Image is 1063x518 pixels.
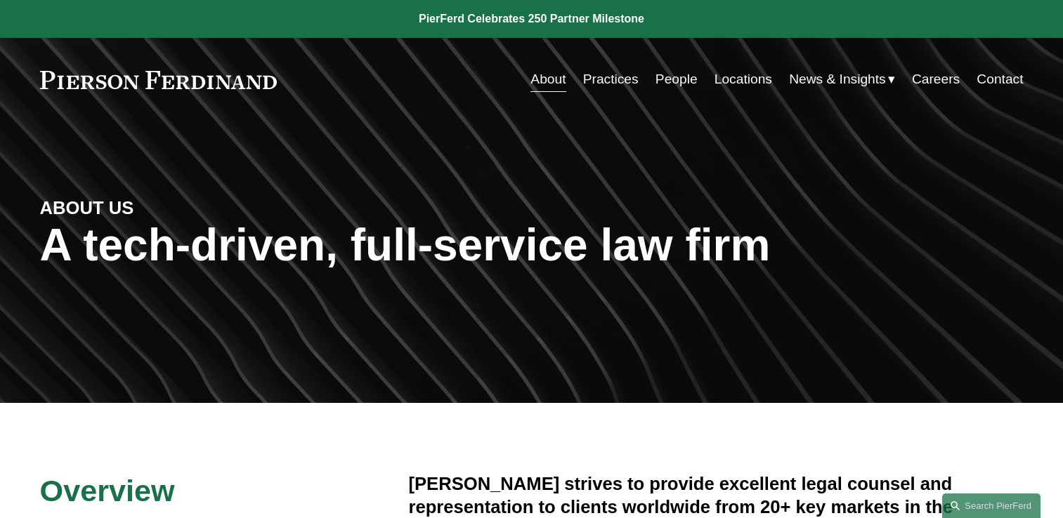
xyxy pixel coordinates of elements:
[715,66,772,93] a: Locations
[789,67,886,92] span: News & Insights
[912,66,960,93] a: Careers
[530,66,566,93] a: About
[583,66,639,93] a: Practices
[40,220,1024,271] h1: A tech-driven, full-service law firm
[656,66,698,93] a: People
[977,66,1023,93] a: Contact
[40,198,134,218] strong: ABOUT US
[40,474,175,507] span: Overview
[789,66,895,93] a: folder dropdown
[942,493,1041,518] a: Search this site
